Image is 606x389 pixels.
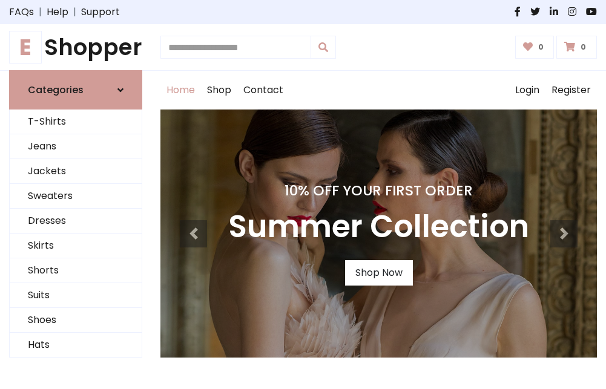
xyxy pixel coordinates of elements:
span: 0 [578,42,589,53]
a: Sweaters [10,184,142,209]
h4: 10% Off Your First Order [228,182,529,199]
a: Skirts [10,234,142,258]
a: Register [545,71,597,110]
a: Hats [10,333,142,358]
a: Shorts [10,258,142,283]
a: 0 [556,36,597,59]
span: | [68,5,81,19]
a: Categories [9,70,142,110]
h6: Categories [28,84,84,96]
a: T-Shirts [10,110,142,134]
a: Shoes [10,308,142,333]
a: Contact [237,71,289,110]
a: EShopper [9,34,142,60]
span: 0 [535,42,547,53]
a: Dresses [10,209,142,234]
a: Shop Now [345,260,413,286]
a: Login [509,71,545,110]
h1: Shopper [9,34,142,60]
a: Jeans [10,134,142,159]
a: 0 [515,36,555,59]
h3: Summer Collection [228,209,529,246]
span: | [34,5,47,19]
a: Home [160,71,201,110]
a: FAQs [9,5,34,19]
span: E [9,31,42,64]
a: Help [47,5,68,19]
a: Jackets [10,159,142,184]
a: Suits [10,283,142,308]
a: Shop [201,71,237,110]
a: Support [81,5,120,19]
